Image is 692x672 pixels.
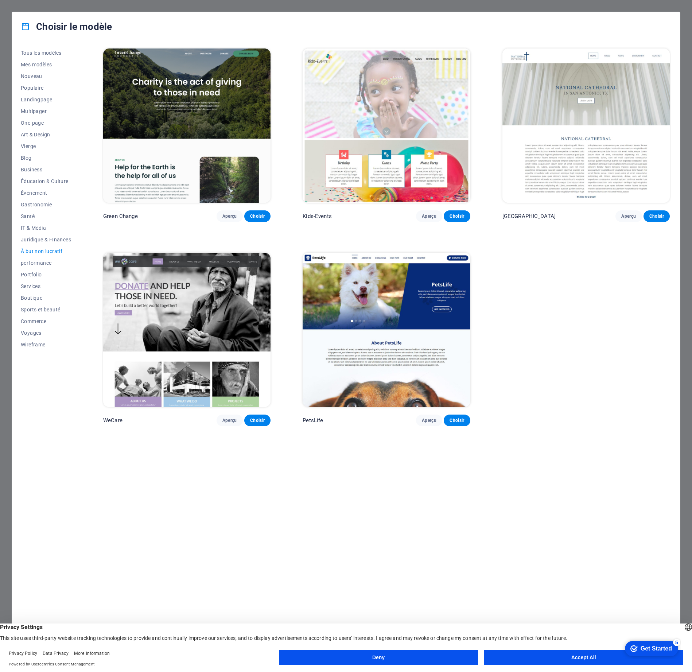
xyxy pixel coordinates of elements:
span: IT & Média [21,225,71,231]
span: Choisir [450,213,464,219]
span: À but non lucratif [21,248,71,254]
button: One-page [21,117,71,129]
button: Tous les modèles [21,47,71,59]
span: Éducation & Culture [21,178,71,184]
span: Services [21,283,71,289]
button: Populaire [21,82,71,94]
button: Commerce [21,315,71,327]
span: Évènement [21,190,71,196]
button: Portfolio [21,269,71,280]
img: National Cathedral [502,48,670,203]
button: IT & Média [21,222,71,234]
button: Évènement [21,187,71,199]
button: Business [21,164,71,175]
button: Mes modèles [21,59,71,70]
span: Business [21,167,71,172]
button: Landingpage [21,94,71,105]
span: Populaire [21,85,71,91]
span: Mes modèles [21,62,71,67]
p: WeCare [103,417,123,424]
p: [GEOGRAPHIC_DATA] [502,213,556,220]
button: Blog [21,152,71,164]
span: Santé [21,213,71,219]
span: Aperçu [222,213,237,219]
span: Gastronomie [21,202,71,207]
span: Choisir [649,213,664,219]
span: Portfolio [21,272,71,277]
button: Sports et beauté [21,304,71,315]
p: Kids-Events [303,213,332,220]
button: À but non lucratif [21,245,71,257]
button: performance [21,257,71,269]
img: WeCare [103,253,271,407]
button: Choisir [244,415,271,426]
span: Choisir [250,213,265,219]
p: Green Change [103,213,138,220]
img: Green Change [103,48,271,203]
div: 5 [54,1,61,9]
button: Choisir [644,210,670,222]
span: Sports et beauté [21,307,71,312]
button: Aperçu [416,415,442,426]
button: Choisir [244,210,271,222]
button: Aperçu [217,415,243,426]
span: Boutique [21,295,71,301]
span: Tous les modèles [21,50,71,56]
span: Voyages [21,330,71,336]
button: Nouveau [21,70,71,82]
button: Voyages [21,327,71,339]
button: Aperçu [217,210,243,222]
button: Choisir [444,210,470,222]
span: Aperçu [222,417,237,423]
img: Kids-Events [303,48,470,203]
button: Santé [21,210,71,222]
span: Landingpage [21,97,71,102]
span: Choisir [450,417,464,423]
button: Aperçu [615,210,642,222]
button: Gastronomie [21,199,71,210]
span: Wireframe [21,342,71,347]
span: Blog [21,155,71,161]
button: Choisir [444,415,470,426]
span: Art & Design [21,132,71,137]
button: Boutique [21,292,71,304]
span: Aperçu [422,213,436,219]
span: Multipager [21,108,71,114]
button: Services [21,280,71,292]
button: Vierge [21,140,71,152]
div: Get Started [22,8,53,15]
span: Choisir [250,417,265,423]
span: Aperçu [422,417,436,423]
div: Get Started 5 items remaining, 0% complete [6,4,59,19]
button: Aperçu [416,210,442,222]
button: Art & Design [21,129,71,140]
span: Vierge [21,143,71,149]
span: Commerce [21,318,71,324]
span: Aperçu [621,213,636,219]
button: Éducation & Culture [21,175,71,187]
p: PetsLife [303,417,323,424]
button: Multipager [21,105,71,117]
span: Nouveau [21,73,71,79]
button: Juridique & FInances [21,234,71,245]
img: PetsLife [303,253,470,407]
span: One-page [21,120,71,126]
span: performance [21,260,71,266]
h4: Choisir le modèle [21,21,112,32]
span: Juridique & FInances [21,237,71,242]
button: Wireframe [21,339,71,350]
